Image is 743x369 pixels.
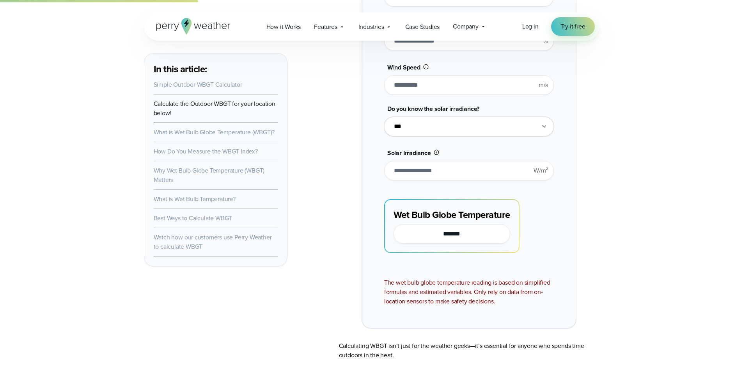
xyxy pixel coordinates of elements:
[560,22,585,31] span: Try it free
[266,22,301,32] span: How it Works
[384,278,554,306] div: The wet bulb globe temperature reading is based on simplified formulas and estimated variables. O...
[154,233,272,251] a: Watch how our customers use Perry Weather to calculate WBGT
[154,214,232,223] a: Best Ways to Calculate WBGT
[387,148,431,157] span: Solar Irradiance
[339,341,599,360] p: Calculating WBGT isn’t just for the weather geeks—it’s essential for anyone who spends time outdo...
[405,22,440,32] span: Case Studies
[453,22,479,31] span: Company
[399,19,447,35] a: Case Studies
[154,63,278,75] h3: In this article:
[154,80,242,89] a: Simple Outdoor WBGT Calculator
[154,147,258,156] a: How Do You Measure the WBGT Index?
[551,17,595,36] a: Try it free
[154,166,265,184] a: Why Wet Bulb Globe Temperature (WBGT) Matters
[358,22,384,32] span: Industries
[387,104,479,113] span: Do you know the solar irradiance?
[260,19,308,35] a: How it Works
[314,22,337,32] span: Features
[154,99,275,118] a: Calculate the Outdoor WBGT for your location below!
[522,22,539,31] a: Log in
[154,128,275,137] a: What is Wet Bulb Globe Temperature (WBGT)?
[387,63,420,72] span: Wind Speed
[154,194,236,203] a: What is Wet Bulb Temperature?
